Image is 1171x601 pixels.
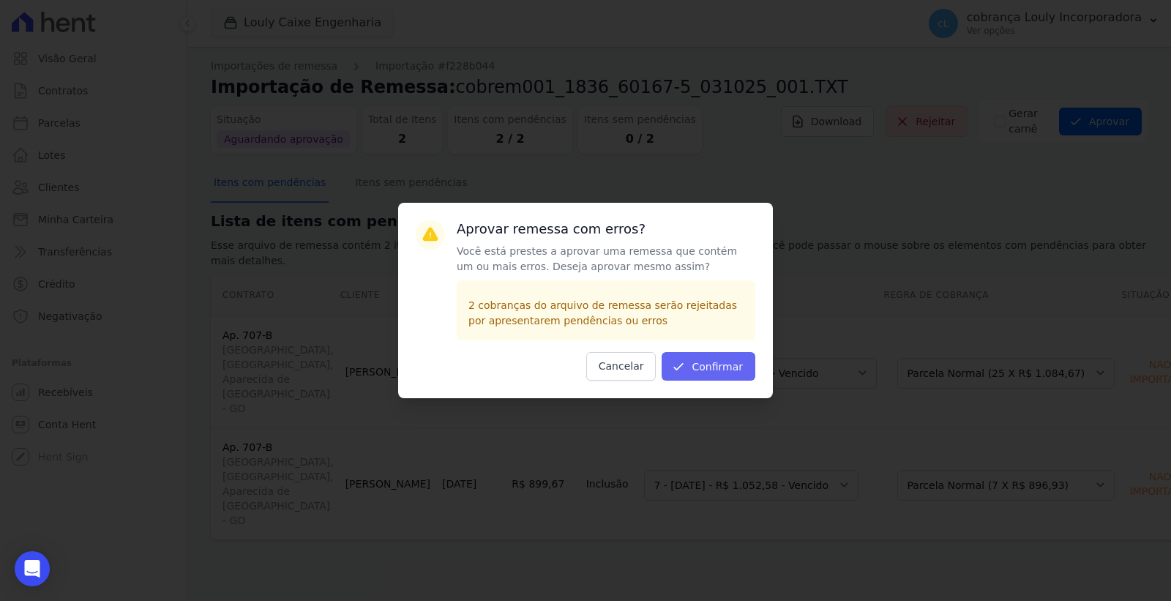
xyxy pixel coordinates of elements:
div: Open Intercom Messenger [15,551,50,586]
p: Você está prestes a aprovar uma remessa que contém um ou mais erros. Deseja aprovar mesmo assim? [457,244,755,275]
h3: Aprovar remessa com erros? [457,220,755,238]
p: 2 cobranças do arquivo de remessa serão rejeitadas por apresentarem pendências ou erros [468,298,744,329]
button: Confirmar [662,352,755,381]
button: Cancelar [586,352,656,381]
